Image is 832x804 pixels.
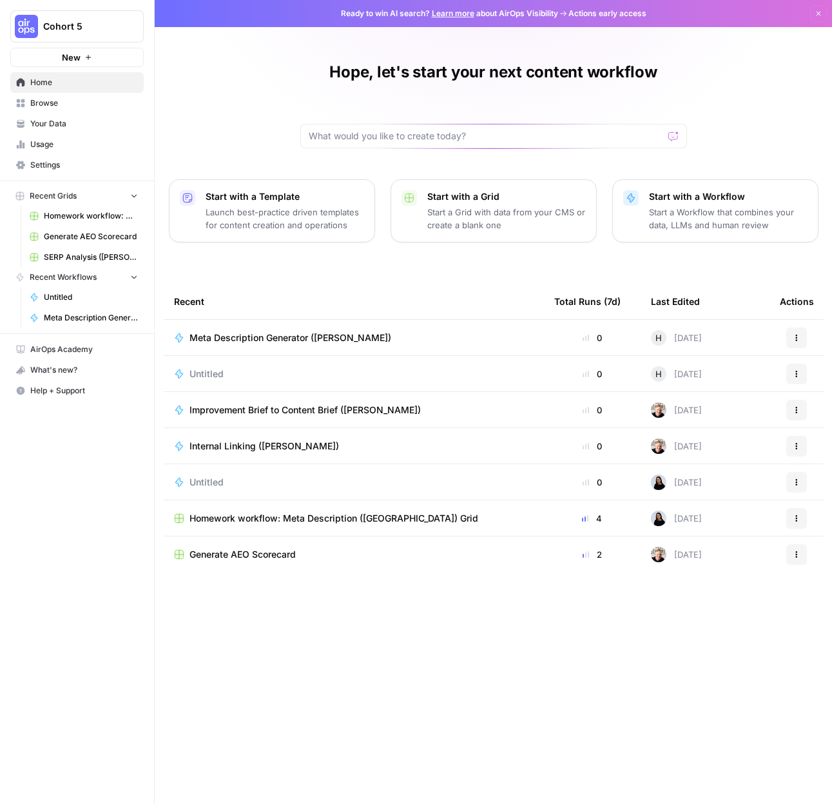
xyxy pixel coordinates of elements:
a: Untitled [174,368,534,380]
p: Launch best-practice driven templates for content creation and operations [206,206,364,231]
div: 0 [554,404,630,417]
input: What would you like to create today? [309,130,663,142]
div: 4 [554,512,630,525]
span: Browse [30,97,138,109]
a: Meta Description Generator ([PERSON_NAME]) [24,308,144,328]
span: Generate AEO Scorecard [44,231,138,242]
a: Learn more [432,8,474,18]
img: 2o0kkxn9fh134egdy59ddfshx893 [651,547,666,562]
div: Last Edited [651,284,700,319]
div: [DATE] [651,438,702,454]
span: Cohort 5 [43,20,121,33]
p: Start with a Workflow [649,190,808,203]
img: vio31xwqbzqwqde1387k1bp3keqw [651,475,666,490]
button: Start with a TemplateLaunch best-practice driven templates for content creation and operations [169,179,375,242]
a: Generate AEO Scorecard [24,226,144,247]
button: Workspace: Cohort 5 [10,10,144,43]
span: Help + Support [30,385,138,397]
span: AirOps Academy [30,344,138,355]
span: SERP Analysis ([PERSON_NAME]) [44,251,138,263]
span: Settings [30,159,138,171]
div: 0 [554,368,630,380]
button: Help + Support [10,380,144,401]
button: New [10,48,144,67]
a: AirOps Academy [10,339,144,360]
span: Untitled [189,368,224,380]
span: Improvement Brief to Content Brief ([PERSON_NAME]) [189,404,421,417]
p: Start a Workflow that combines your data, LLMs and human review [649,206,808,231]
a: Usage [10,134,144,155]
p: Start a Grid with data from your CMS or create a blank one [427,206,586,231]
div: [DATE] [651,475,702,490]
span: H [655,368,662,380]
div: 0 [554,331,630,344]
a: SERP Analysis ([PERSON_NAME]) [24,247,144,268]
img: Cohort 5 Logo [15,15,38,38]
span: New [62,51,81,64]
button: Start with a WorkflowStart a Workflow that combines your data, LLMs and human review [612,179,818,242]
span: Homework workflow: Meta Description ([GEOGRAPHIC_DATA]) Grid [44,210,138,222]
a: Homework workflow: Meta Description ([GEOGRAPHIC_DATA]) Grid [174,512,534,525]
a: Home [10,72,144,93]
div: What's new? [11,360,143,380]
button: Start with a GridStart a Grid with data from your CMS or create a blank one [391,179,597,242]
span: Untitled [44,291,138,303]
span: Ready to win AI search? about AirOps Visibility [341,8,558,19]
p: Start with a Template [206,190,364,203]
div: Actions [780,284,814,319]
span: Home [30,77,138,88]
h1: Hope, let's start your next content workflow [329,62,657,83]
div: 2 [554,548,630,561]
span: Your Data [30,118,138,130]
a: Untitled [174,476,534,489]
span: Generate AEO Scorecard [189,548,296,561]
span: Homework workflow: Meta Description ([GEOGRAPHIC_DATA]) Grid [189,512,478,525]
span: Internal Linking ([PERSON_NAME]) [189,440,339,453]
div: 0 [554,440,630,453]
a: Browse [10,93,144,113]
span: Usage [30,139,138,150]
a: Your Data [10,113,144,134]
button: Recent Workflows [10,268,144,287]
div: 0 [554,476,630,489]
div: [DATE] [651,366,702,382]
a: Improvement Brief to Content Brief ([PERSON_NAME]) [174,404,534,417]
button: Recent Grids [10,186,144,206]
div: [DATE] [651,547,702,562]
span: Meta Description Generator ([PERSON_NAME]) [44,312,138,324]
div: [DATE] [651,402,702,418]
div: Total Runs (7d) [554,284,621,319]
img: vio31xwqbzqwqde1387k1bp3keqw [651,511,666,526]
a: Untitled [24,287,144,308]
span: Untitled [189,476,224,489]
a: Homework workflow: Meta Description ([GEOGRAPHIC_DATA]) Grid [24,206,144,226]
span: Recent Workflows [30,271,97,283]
p: Start with a Grid [427,190,586,203]
img: 2o0kkxn9fh134egdy59ddfshx893 [651,438,666,454]
span: Recent Grids [30,190,77,202]
div: Recent [174,284,534,319]
div: [DATE] [651,330,702,346]
span: Actions early access [568,8,646,19]
img: 2o0kkxn9fh134egdy59ddfshx893 [651,402,666,418]
a: Meta Description Generator ([PERSON_NAME]) [174,331,534,344]
a: Settings [10,155,144,175]
button: What's new? [10,360,144,380]
div: [DATE] [651,511,702,526]
a: Internal Linking ([PERSON_NAME]) [174,440,534,453]
span: H [655,331,662,344]
span: Meta Description Generator ([PERSON_NAME]) [189,331,391,344]
a: Generate AEO Scorecard [174,548,534,561]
